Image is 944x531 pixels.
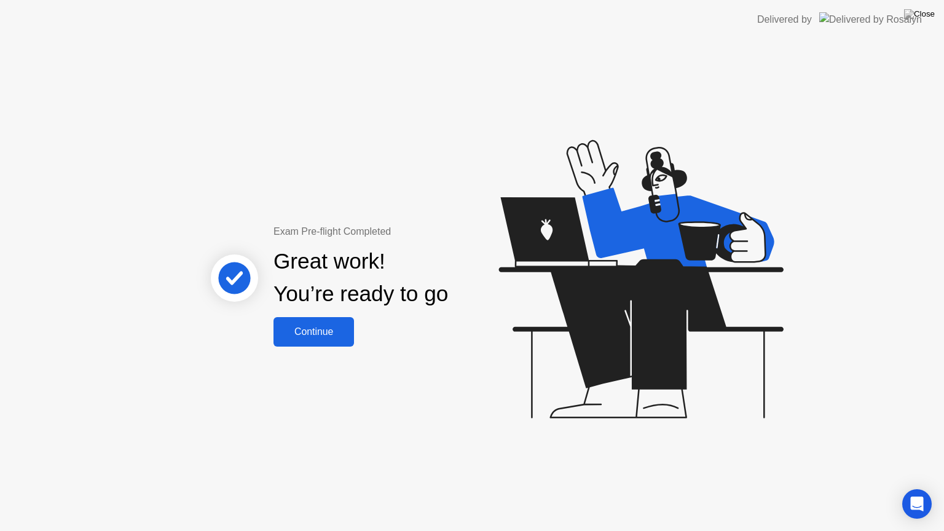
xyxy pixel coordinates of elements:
[902,489,932,519] div: Open Intercom Messenger
[819,12,922,26] img: Delivered by Rosalyn
[904,9,935,19] img: Close
[273,317,354,347] button: Continue
[757,12,812,27] div: Delivered by
[277,326,350,337] div: Continue
[273,245,448,310] div: Great work! You’re ready to go
[273,224,527,239] div: Exam Pre-flight Completed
